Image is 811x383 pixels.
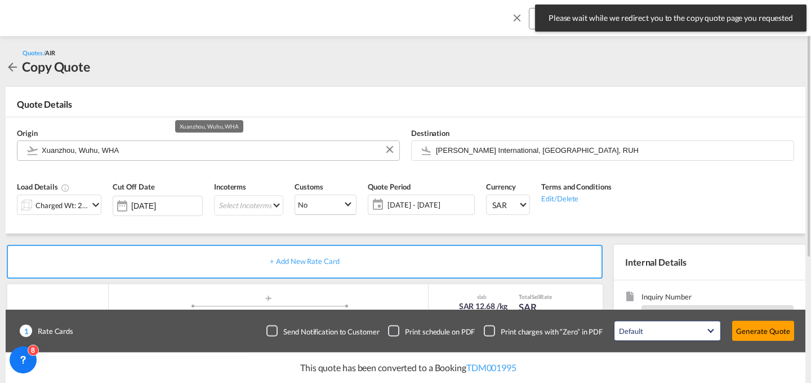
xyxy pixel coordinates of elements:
md-icon: icon-chevron-down [89,198,103,212]
md-checkbox: Checkbox No Ink [484,325,603,337]
span: Customs [295,182,323,191]
div: SAR 27,378.00 [519,301,575,328]
span: Rate Cards [32,326,73,336]
button: Clear Input [381,141,398,158]
input: Select [131,201,202,210]
span: Terms and Conditions [541,182,611,191]
div: Edit/Delete [541,192,611,204]
span: Load Details [17,182,70,191]
span: Cut Off Date [113,182,155,191]
input: Search by Door/Airport [42,140,394,160]
span: Quotes / [23,49,45,56]
div: Copy Quote [22,58,90,76]
div: Internal Details [614,245,805,280]
span: Please wait while we redirect you to the copy quote page you requested [545,12,796,24]
button: Generate Quote [732,321,794,341]
md-icon: icon-arrow-left [6,60,19,74]
div: Print schedule on PDF [405,326,475,336]
div: Charged Wt: 2,160.00 KGicon-chevron-down [17,195,101,215]
div: slab [456,293,508,301]
md-checkbox: Checkbox No Ink [266,325,379,337]
span: [DATE] - [DATE] [385,197,474,213]
span: Origin [17,129,37,138]
md-select: Select Currency: ﷼ SARSaudi Arabia Riyal [486,195,530,215]
input: Search by Door/Airport [436,140,788,160]
div: SAR 12.68 /kg [459,301,508,312]
div: icon-arrow-left [6,58,22,76]
span: Destination [411,129,449,138]
div: Quote Details [6,98,805,116]
md-checkbox: Checkbox No Ink [388,325,475,337]
p: This quote has been converted to a Booking [295,362,516,374]
span: Currency [486,182,515,191]
md-select: Select Incoterms [214,195,283,215]
span: Quote Period [368,182,411,191]
span: + Add New Rate Card [270,257,339,266]
md-icon: Chargeable Weight [61,183,70,192]
div: Total Rate [519,293,575,301]
span: SAR [492,200,518,211]
md-icon: assets/icons/custom/roll-o-plane.svg [262,296,275,301]
span: AIR [45,49,55,56]
span: Sell [532,293,541,300]
div: Print charges with “Zero” in PDF [501,326,603,336]
span: 1 [20,325,32,337]
md-input-container: King Khaled International, Riyadh, RUH [411,140,794,161]
md-input-container: Xuanzhou, Wuhu, WHA [17,140,400,161]
div: Send Notification to Customer [283,326,379,336]
span: [DATE] - [DATE] [387,200,471,210]
md-select: Select Customs: No [295,195,357,215]
div: Charged Wt: 2,160.00 KG [35,197,88,213]
div: + Add New Rate Card [7,245,603,279]
span: Incoterms [214,182,246,191]
a: TDM001995 [466,362,516,373]
div: Default [619,327,643,336]
md-icon: icon-close [511,11,523,24]
div: Xuanzhou, Wuhu, WHA [180,120,239,133]
div: No [298,200,308,209]
span: icon-close [511,8,529,35]
span: Inquiry Number [641,292,794,305]
md-icon: icon-calendar [368,198,382,212]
